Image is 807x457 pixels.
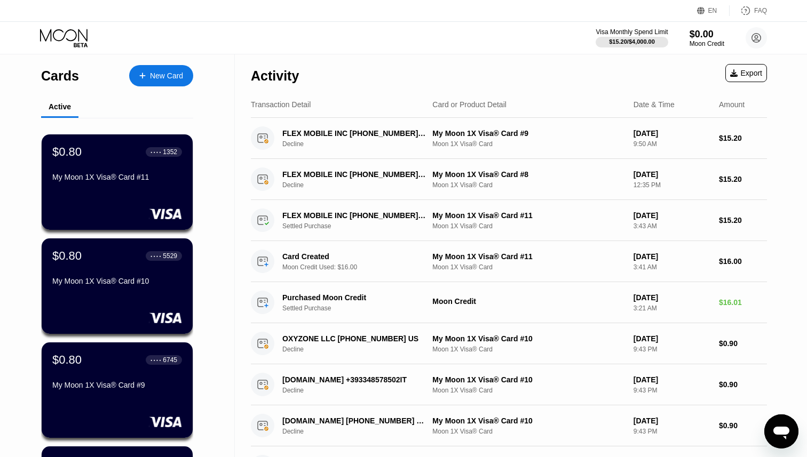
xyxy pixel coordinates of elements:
[634,334,710,343] div: [DATE]
[282,346,438,353] div: Decline
[42,238,193,334] div: $0.80● ● ● ●5529My Moon 1X Visa® Card #10
[725,64,767,82] div: Export
[432,387,624,394] div: Moon 1X Visa® Card
[690,40,724,47] div: Moon Credit
[163,148,177,156] div: 1352
[596,28,668,36] div: Visa Monthly Spend Limit
[634,140,710,148] div: 9:50 AM
[251,405,767,446] div: [DOMAIN_NAME] [PHONE_NUMBER] MYDeclineMy Moon 1X Visa® Card #10Moon 1X Visa® Card[DATE]9:43 PM$0.90
[432,334,624,343] div: My Moon 1X Visa® Card #10
[730,5,767,16] div: FAQ
[150,71,183,81] div: New Card
[282,129,427,138] div: FLEX MOBILE INC [PHONE_NUMBER] US
[52,145,82,159] div: $0.80
[251,323,767,364] div: OXYZONE LLC [PHONE_NUMBER] USDeclineMy Moon 1X Visa® Card #10Moon 1X Visa® Card[DATE]9:43 PM$0.90
[432,222,624,230] div: Moon 1X Visa® Card
[690,29,724,40] div: $0.00
[282,181,438,189] div: Decline
[754,7,767,14] div: FAQ
[282,211,427,220] div: FLEX MOBILE INC [PHONE_NUMBER] US
[432,297,624,306] div: Moon Credit
[719,134,767,142] div: $15.20
[432,428,624,435] div: Moon 1X Visa® Card
[719,298,767,307] div: $16.01
[282,293,427,302] div: Purchased Moon Credit
[634,252,710,261] div: [DATE]
[719,380,767,389] div: $0.90
[432,346,624,353] div: Moon 1X Visa® Card
[251,241,767,282] div: Card CreatedMoon Credit Used: $16.00My Moon 1X Visa® Card #11Moon 1X Visa® Card[DATE]3:41 AM$16.00
[42,134,193,230] div: $0.80● ● ● ●1352My Moon 1X Visa® Card #11
[634,181,710,189] div: 12:35 PM
[282,387,438,394] div: Decline
[282,375,427,384] div: [DOMAIN_NAME] +393348578502IT
[432,252,624,261] div: My Moon 1X Visa® Card #11
[432,129,624,138] div: My Moon 1X Visa® Card #9
[41,68,79,84] div: Cards
[634,211,710,220] div: [DATE]
[719,216,767,225] div: $15.20
[432,211,624,220] div: My Moon 1X Visa® Card #11
[251,118,767,159] div: FLEX MOBILE INC [PHONE_NUMBER] USDeclineMy Moon 1X Visa® Card #9Moon 1X Visa® Card[DATE]9:50 AM$1...
[634,170,710,179] div: [DATE]
[49,102,71,111] div: Active
[432,375,624,384] div: My Moon 1X Visa® Card #10
[432,416,624,425] div: My Moon 1X Visa® Card #10
[708,7,717,14] div: EN
[634,263,710,271] div: 3:41 AM
[634,293,710,302] div: [DATE]
[129,65,193,86] div: New Card
[432,140,624,148] div: Moon 1X Visa® Card
[282,170,427,179] div: FLEX MOBILE INC [PHONE_NUMBER] US
[634,387,710,394] div: 9:43 PM
[719,421,767,430] div: $0.90
[52,249,82,263] div: $0.80
[251,100,311,109] div: Transaction Detail
[52,381,182,389] div: My Moon 1X Visa® Card #9
[634,129,710,138] div: [DATE]
[42,342,193,438] div: $0.80● ● ● ●6745My Moon 1X Visa® Card #9
[151,150,161,154] div: ● ● ● ●
[52,173,182,181] div: My Moon 1X Visa® Card #11
[697,5,730,16] div: EN
[609,38,655,45] div: $15.20 / $4,000.00
[251,159,767,200] div: FLEX MOBILE INC [PHONE_NUMBER] USDeclineMy Moon 1X Visa® Card #8Moon 1X Visa® Card[DATE]12:35 PM$...
[282,304,438,312] div: Settled Purchase
[151,358,161,362] div: ● ● ● ●
[730,69,762,77] div: Export
[596,28,668,47] div: Visa Monthly Spend Limit$15.20/$4,000.00
[282,334,427,343] div: OXYZONE LLC [PHONE_NUMBER] US
[634,416,710,425] div: [DATE]
[719,100,745,109] div: Amount
[432,100,507,109] div: Card or Product Detail
[151,254,161,258] div: ● ● ● ●
[634,428,710,435] div: 9:43 PM
[634,375,710,384] div: [DATE]
[282,222,438,230] div: Settled Purchase
[282,263,438,271] div: Moon Credit Used: $16.00
[634,346,710,353] div: 9:43 PM
[634,304,710,312] div: 3:21 AM
[690,29,724,47] div: $0.00Moon Credit
[719,339,767,348] div: $0.90
[282,428,438,435] div: Decline
[251,200,767,241] div: FLEX MOBILE INC [PHONE_NUMBER] USSettled PurchaseMy Moon 1X Visa® Card #11Moon 1X Visa® Card[DATE...
[52,277,182,285] div: My Moon 1X Visa® Card #10
[163,252,177,260] div: 5529
[432,263,624,271] div: Moon 1X Visa® Card
[163,356,177,364] div: 6745
[634,100,675,109] div: Date & Time
[251,364,767,405] div: [DOMAIN_NAME] +393348578502ITDeclineMy Moon 1X Visa® Card #10Moon 1X Visa® Card[DATE]9:43 PM$0.90
[251,282,767,323] div: Purchased Moon CreditSettled PurchaseMoon Credit[DATE]3:21 AM$16.01
[764,414,798,448] iframe: Button to launch messaging window
[282,252,427,261] div: Card Created
[719,175,767,183] div: $15.20
[432,181,624,189] div: Moon 1X Visa® Card
[634,222,710,230] div: 3:43 AM
[282,140,438,148] div: Decline
[282,416,427,425] div: [DOMAIN_NAME] [PHONE_NUMBER] MY
[251,68,299,84] div: Activity
[52,353,82,367] div: $0.80
[719,257,767,266] div: $16.00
